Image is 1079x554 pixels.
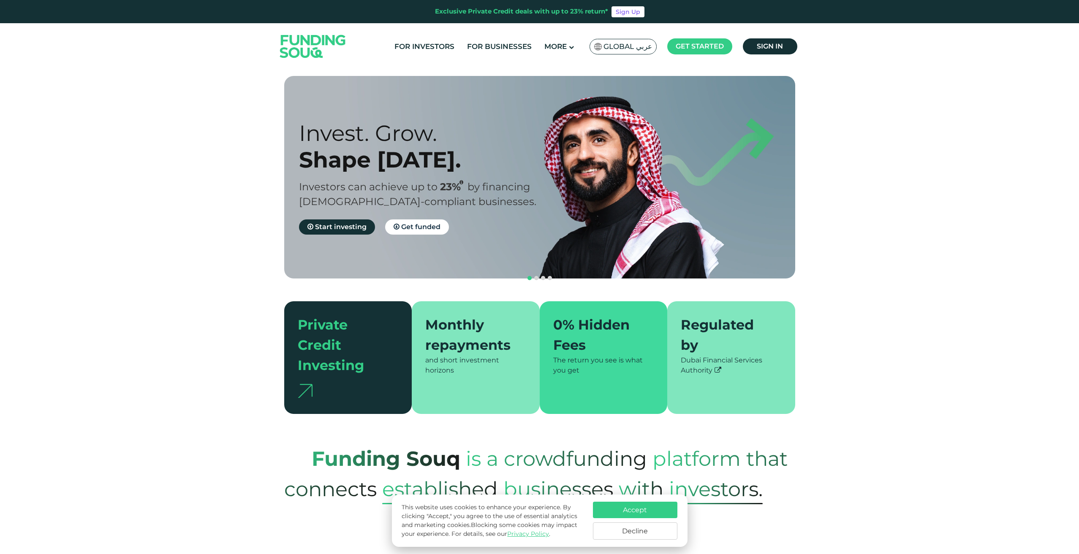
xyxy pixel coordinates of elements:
[272,25,354,68] img: Logo
[392,40,457,54] a: For Investors
[401,223,440,231] span: Get funded
[402,503,584,538] p: This website uses cookies to enhance your experience. By clicking "Accept," you agree to the use ...
[299,146,554,173] div: Shape [DATE].
[459,180,463,185] i: 23% IRR (expected) ~ 15% Net yield (expected)
[681,355,782,376] div: Dubai Financial Services Authority
[284,438,788,510] span: platform that connects
[612,6,644,17] a: Sign Up
[299,181,438,193] span: Investors can achieve up to
[298,315,389,376] div: Private Credit Investing
[743,38,797,54] a: Sign in
[676,42,724,50] span: Get started
[315,223,367,231] span: Start investing
[298,384,313,398] img: arrow
[382,474,498,504] span: established
[553,315,644,355] div: 0% Hidden Fees
[681,315,772,355] div: Regulated by
[503,474,613,504] span: Businesses
[593,502,677,518] button: Accept
[465,40,534,54] a: For Businesses
[540,275,546,281] button: navigation
[544,42,567,51] span: More
[466,438,647,479] span: is a crowdfunding
[299,219,375,235] a: Start investing
[553,355,654,376] div: The return you see is what you get
[619,468,663,510] span: with
[757,42,783,50] span: Sign in
[402,521,577,538] span: Blocking some cookies may impact your experience.
[425,315,516,355] div: Monthly repayments
[451,530,550,538] span: For details, see our .
[603,42,652,51] span: Global عربي
[435,7,608,16] div: Exclusive Private Credit deals with up to 23% return*
[546,275,553,281] button: navigation
[440,181,467,193] span: 23%
[669,474,763,504] span: Investors.
[533,275,540,281] button: navigation
[299,120,554,146] div: Invest. Grow.
[594,43,602,50] img: SA Flag
[526,275,533,281] button: navigation
[385,219,449,235] a: Get funded
[507,530,549,538] a: Privacy Policy
[425,355,526,376] div: and short investment horizons
[312,446,460,471] strong: Funding Souq
[593,522,677,540] button: Decline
